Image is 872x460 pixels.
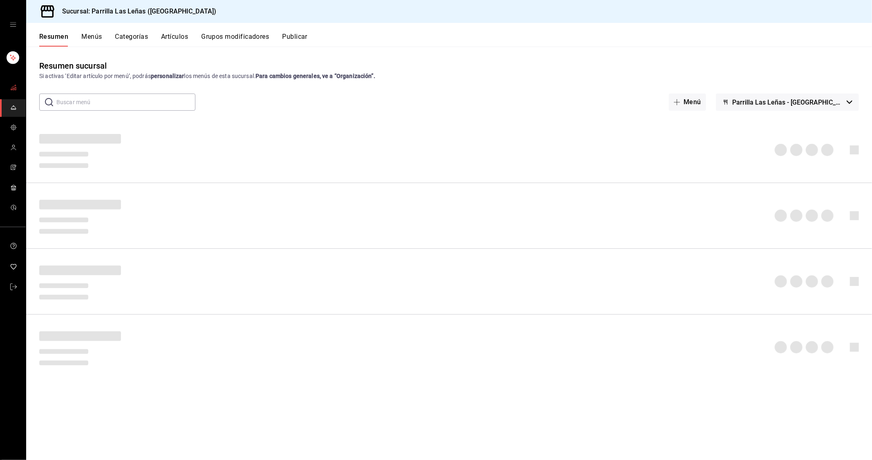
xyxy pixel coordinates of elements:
button: Publicar [282,33,307,47]
div: navigation tabs [39,33,872,47]
div: Resumen sucursal [39,60,107,72]
h3: Sucursal: Parrilla Las Leñas ([GEOGRAPHIC_DATA]) [56,7,216,16]
div: Si activas ‘Editar artículo por menú’, podrás los menús de esta sucursal. [39,72,859,80]
strong: Para cambios generales, ve a “Organización”. [256,73,375,79]
span: Parrilla Las Leñas - [GEOGRAPHIC_DATA] [732,98,843,106]
button: Artículos [161,33,188,47]
button: Menús [81,33,102,47]
button: Menú [669,94,706,111]
button: Grupos modificadores [201,33,269,47]
button: Parrilla Las Leñas - [GEOGRAPHIC_DATA] [716,94,859,111]
input: Buscar menú [56,94,195,110]
button: open drawer [10,21,16,28]
strong: personalizar [151,73,184,79]
button: Resumen [39,33,68,47]
button: Categorías [115,33,148,47]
